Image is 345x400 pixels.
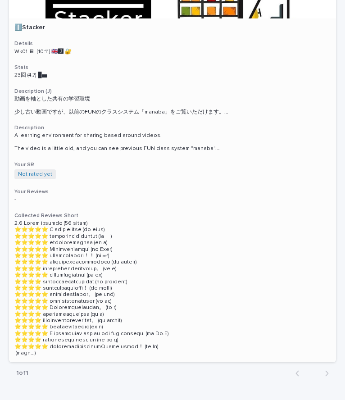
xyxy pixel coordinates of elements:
p: ℹ️Stacker [14,24,331,32]
h3: Collected Reviews Short [14,212,331,219]
p: Wk01 🖥 [10:11] 🇬🇧🅹️ 🔐 [14,49,331,55]
span: A learning environment for sharing based around videos. The video is a little old, and you can se... [14,132,331,152]
p: 1 of 1 [9,362,36,384]
button: Next [312,369,336,377]
h3: Stats [14,64,331,71]
div: 動画を軸とした共有の学習環境 少し古い動画ですが、以前のFUNのクラスシステム「manaba」をご覧いただけます。 0:00 Stackerを用いる理由 0:52 講義の検索方法 1:09 学習... [14,96,331,115]
h3: Your Reviews [14,188,331,195]
p: 23回 (4.7) █▅ [14,72,331,78]
span: 動画を軸とした共有の学習環境 少し古い動画ですが、以前のFUNのクラスシステム「manaba」をご覧いただけます。 ... [14,96,331,115]
h3: Your SR [14,161,331,168]
p: 2.6 Lorem ipsumdo (56 sitam) ⭐️⭐️⭐️⭐️⭐️ C adip elitse (do eius) ⭐️⭐️⭐️⭐️⭐️ temporincididuntut (la... [14,220,331,357]
a: Not rated yet [18,171,52,177]
h3: Details [14,40,331,47]
button: Back [288,369,312,377]
h3: Description (J) [14,88,331,95]
h3: Description [14,124,331,132]
p: - [14,196,331,203]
